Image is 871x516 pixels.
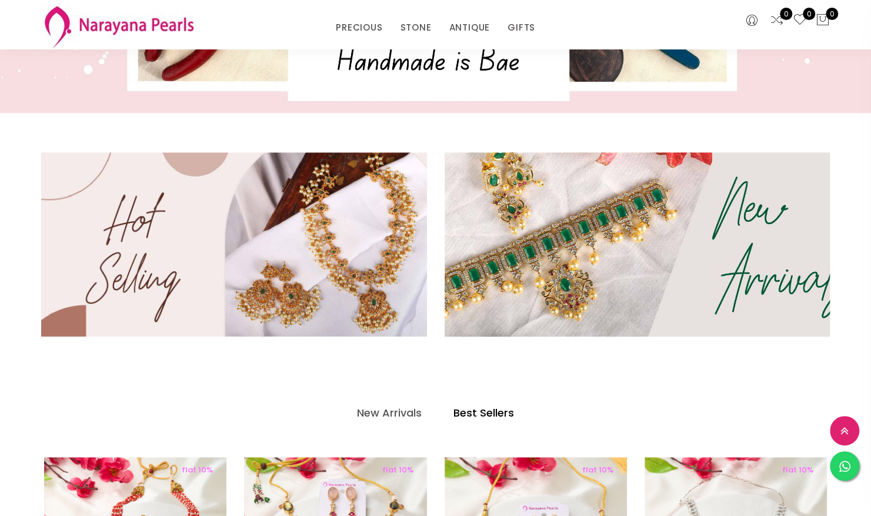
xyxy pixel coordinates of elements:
a: ANTIQUE [449,19,490,36]
span: 0 [826,8,838,20]
span: flat 10% [776,464,820,475]
a: 0 [793,13,807,28]
span: 0 [803,8,815,20]
span: flat 10% [576,464,620,475]
a: GIFTS [508,19,535,36]
h4: Best Sellers [453,406,514,420]
span: flat 10% [175,464,219,475]
h4: New Arrivals [357,406,422,420]
button: 0 [816,13,830,28]
span: 0 [780,8,792,20]
a: 0 [770,13,784,28]
a: PRECIOUS [336,19,382,36]
a: STONE [400,19,431,36]
span: flat 10% [376,464,420,475]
